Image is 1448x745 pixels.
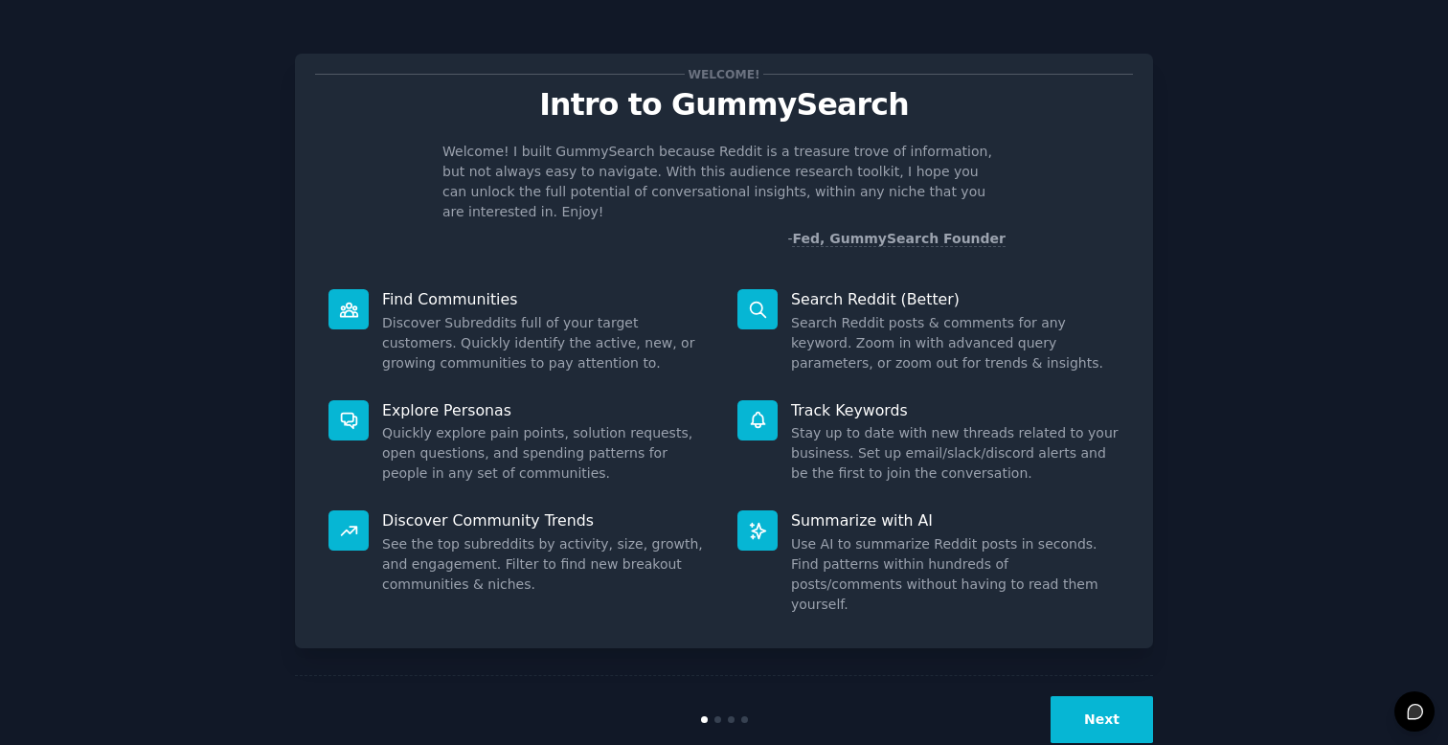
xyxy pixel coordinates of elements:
div: - [787,229,1006,249]
p: Find Communities [382,289,711,309]
p: Explore Personas [382,400,711,420]
dd: See the top subreddits by activity, size, growth, and engagement. Filter to find new breakout com... [382,534,711,595]
p: Welcome! I built GummySearch because Reddit is a treasure trove of information, but not always ea... [442,142,1006,222]
dd: Use AI to summarize Reddit posts in seconds. Find patterns within hundreds of posts/comments with... [791,534,1120,615]
p: Summarize with AI [791,510,1120,531]
p: Discover Community Trends [382,510,711,531]
p: Search Reddit (Better) [791,289,1120,309]
dd: Search Reddit posts & comments for any keyword. Zoom in with advanced query parameters, or zoom o... [791,313,1120,373]
dd: Quickly explore pain points, solution requests, open questions, and spending patterns for people ... [382,423,711,484]
span: Welcome! [685,64,763,84]
a: Fed, GummySearch Founder [792,231,1006,247]
dd: Discover Subreddits full of your target customers. Quickly identify the active, new, or growing c... [382,313,711,373]
p: Intro to GummySearch [315,88,1133,122]
p: Track Keywords [791,400,1120,420]
dd: Stay up to date with new threads related to your business. Set up email/slack/discord alerts and ... [791,423,1120,484]
button: Next [1051,696,1153,743]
